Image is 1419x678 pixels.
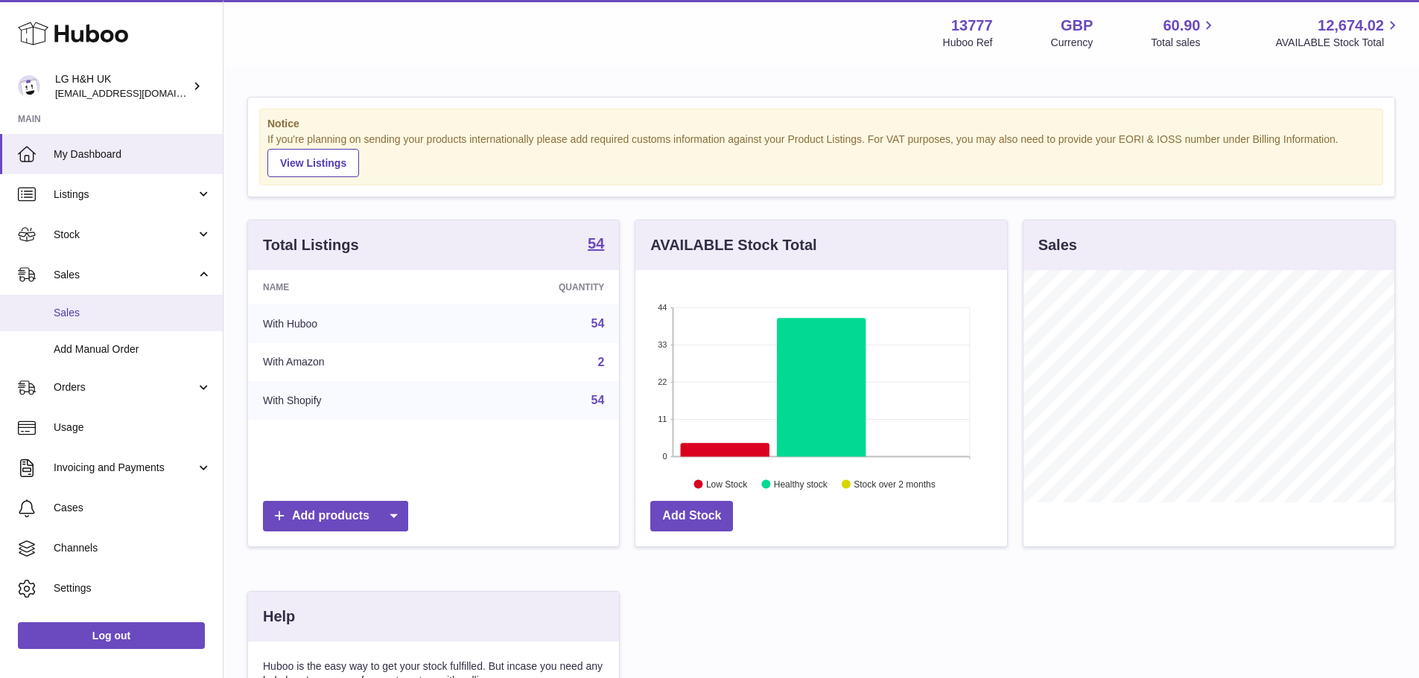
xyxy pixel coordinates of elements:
[1151,36,1217,50] span: Total sales
[1275,16,1401,50] a: 12,674.02 AVAILABLE Stock Total
[54,461,196,475] span: Invoicing and Payments
[248,270,451,304] th: Name
[1318,16,1384,36] span: 12,674.02
[588,236,604,254] a: 54
[591,317,605,330] a: 54
[650,501,733,531] a: Add Stock
[597,356,604,368] a: 2
[54,268,196,282] span: Sales
[591,394,605,406] a: 54
[588,236,604,251] strong: 54
[951,16,993,36] strong: 13777
[263,607,295,627] h3: Help
[18,75,40,97] img: veechen@lghnh.co.uk
[1051,36,1093,50] div: Currency
[54,420,212,435] span: Usage
[55,72,189,100] div: LG H&H UK
[267,132,1375,177] div: If you're planning on sending your products internationally please add required customs informati...
[248,343,451,382] td: With Amazon
[54,188,196,202] span: Listings
[267,117,1375,131] strong: Notice
[706,479,748,489] text: Low Stock
[663,452,667,461] text: 0
[55,87,219,99] span: [EMAIL_ADDRESS][DOMAIN_NAME]
[54,147,212,161] span: My Dashboard
[1061,16,1093,36] strong: GBP
[658,415,667,423] text: 11
[658,340,667,349] text: 33
[1038,235,1077,255] h3: Sales
[263,501,408,531] a: Add products
[54,380,196,394] span: Orders
[774,479,828,489] text: Healthy stock
[658,377,667,386] text: 22
[658,303,667,312] text: 44
[943,36,993,50] div: Huboo Ref
[1151,16,1217,50] a: 60.90 Total sales
[248,381,451,420] td: With Shopify
[854,479,936,489] text: Stock over 2 months
[54,541,212,555] span: Channels
[54,228,196,242] span: Stock
[248,304,451,343] td: With Huboo
[1163,16,1200,36] span: 60.90
[18,622,205,649] a: Log out
[263,235,359,255] h3: Total Listings
[1275,36,1401,50] span: AVAILABLE Stock Total
[54,306,212,320] span: Sales
[54,342,212,356] span: Add Manual Order
[54,501,212,515] span: Cases
[650,235,816,255] h3: AVAILABLE Stock Total
[54,581,212,595] span: Settings
[267,149,359,177] a: View Listings
[451,270,620,304] th: Quantity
